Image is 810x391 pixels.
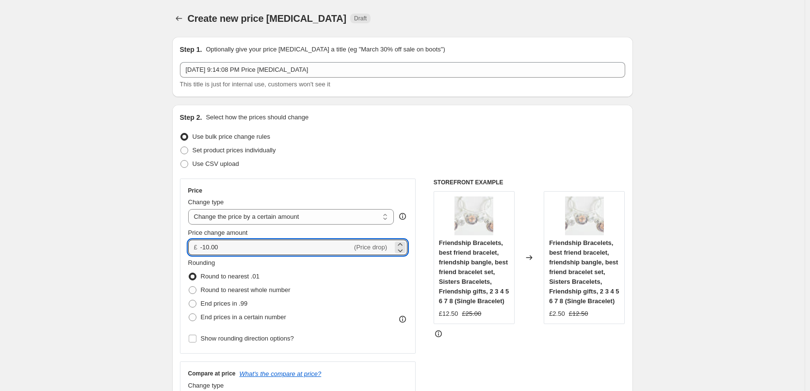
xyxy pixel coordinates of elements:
span: End prices in a certain number [201,313,286,321]
input: 30% off holiday sale [180,62,625,78]
span: Friendship Bracelets, best friend bracelet, friendship bangle, best friend bracelet set, Sisters ... [439,239,509,305]
div: £12.50 [439,309,458,319]
span: End prices in .99 [201,300,248,307]
span: Round to nearest whole number [201,286,291,293]
span: Set product prices individually [193,147,276,154]
span: Create new price [MEDICAL_DATA] [188,13,347,24]
span: Use bulk price change rules [193,133,270,140]
div: help [398,212,407,221]
span: Friendship Bracelets, best friend bracelet, friendship bangle, best friend bracelet set, Sisters ... [549,239,619,305]
img: il_fullxfull.2078354290_k8sw_80x.jpg [565,196,604,235]
input: -10.00 [200,240,352,255]
span: This title is just for internal use, customers won't see it [180,81,330,88]
h3: Compare at price [188,370,236,377]
div: £2.50 [549,309,565,319]
strike: £25.00 [462,309,482,319]
span: Change type [188,382,224,389]
h6: STOREFRONT EXAMPLE [434,179,625,186]
span: Round to nearest .01 [201,273,259,280]
span: Price change amount [188,229,248,236]
img: il_fullxfull.2078354290_k8sw_80x.jpg [454,196,493,235]
h2: Step 1. [180,45,202,54]
span: (Price drop) [354,244,387,251]
span: £ [194,244,197,251]
span: Draft [354,15,367,22]
p: Select how the prices should change [206,113,308,122]
span: Rounding [188,259,215,266]
h2: Step 2. [180,113,202,122]
button: What's the compare at price? [240,370,322,377]
button: Price change jobs [172,12,186,25]
h3: Price [188,187,202,195]
p: Optionally give your price [MEDICAL_DATA] a title (eg "March 30% off sale on boots") [206,45,445,54]
span: Change type [188,198,224,206]
strike: £12.50 [569,309,588,319]
span: Use CSV upload [193,160,239,167]
span: Show rounding direction options? [201,335,294,342]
